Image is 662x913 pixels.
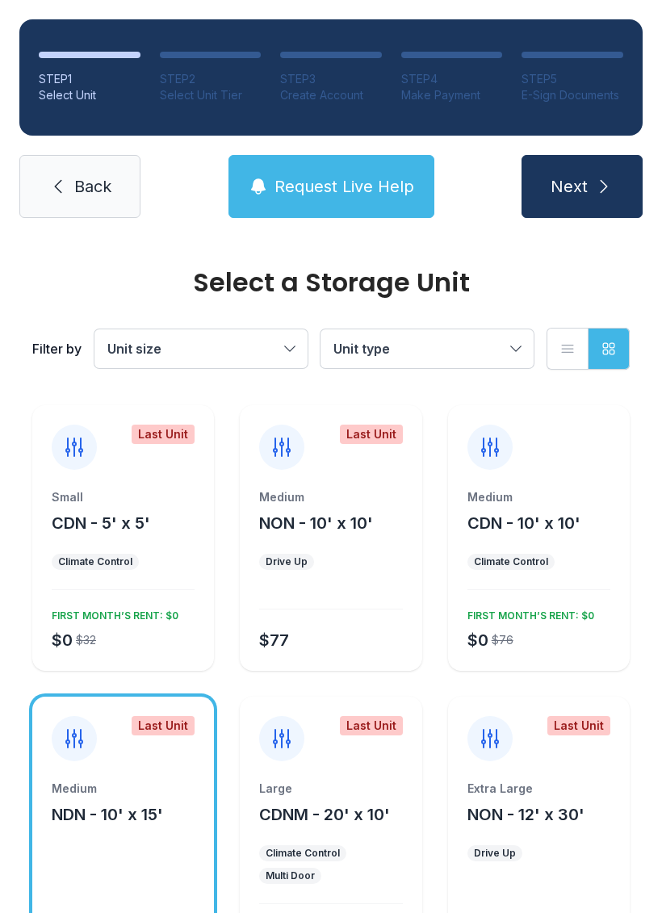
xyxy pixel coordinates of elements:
div: Medium [259,489,402,505]
div: FIRST MONTH’S RENT: $0 [461,603,594,622]
div: STEP 3 [280,71,382,87]
span: CDNM - 20' x 10' [259,805,390,824]
div: Drive Up [266,555,308,568]
div: $0 [52,629,73,651]
div: Extra Large [467,781,610,797]
span: Unit type [333,341,390,357]
button: CDN - 10' x 10' [467,512,580,534]
div: Select Unit Tier [160,87,262,103]
div: STEP 4 [401,71,503,87]
span: CDN - 10' x 10' [467,513,580,533]
div: Climate Control [474,555,548,568]
div: $32 [76,632,96,648]
button: Unit size [94,329,308,368]
div: Create Account [280,87,382,103]
div: Medium [52,781,195,797]
div: Select Unit [39,87,140,103]
div: Small [52,489,195,505]
div: $77 [259,629,289,651]
div: Last Unit [547,716,610,735]
div: Last Unit [340,716,403,735]
div: Last Unit [132,425,195,444]
div: Last Unit [340,425,403,444]
button: NON - 10' x 10' [259,512,373,534]
div: Drive Up [474,847,516,860]
button: Unit type [321,329,534,368]
span: Next [551,175,588,198]
div: Climate Control [266,847,340,860]
span: NDN - 10' x 15' [52,805,163,824]
div: Medium [467,489,610,505]
div: $0 [467,629,488,651]
div: Climate Control [58,555,132,568]
span: NON - 10' x 10' [259,513,373,533]
span: Unit size [107,341,161,357]
div: $76 [492,632,513,648]
div: Large [259,781,402,797]
div: E-Sign Documents [522,87,623,103]
div: FIRST MONTH’S RENT: $0 [45,603,178,622]
div: Make Payment [401,87,503,103]
span: Back [74,175,111,198]
button: CDN - 5' x 5' [52,512,150,534]
div: Last Unit [132,716,195,735]
div: STEP 1 [39,71,140,87]
span: CDN - 5' x 5' [52,513,150,533]
button: CDNM - 20' x 10' [259,803,390,826]
button: NON - 12' x 30' [467,803,584,826]
span: NON - 12' x 30' [467,805,584,824]
div: STEP 2 [160,71,262,87]
div: Select a Storage Unit [32,270,630,295]
div: Multi Door [266,869,315,882]
span: Request Live Help [274,175,414,198]
div: Filter by [32,339,82,358]
button: NDN - 10' x 15' [52,803,163,826]
div: STEP 5 [522,71,623,87]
